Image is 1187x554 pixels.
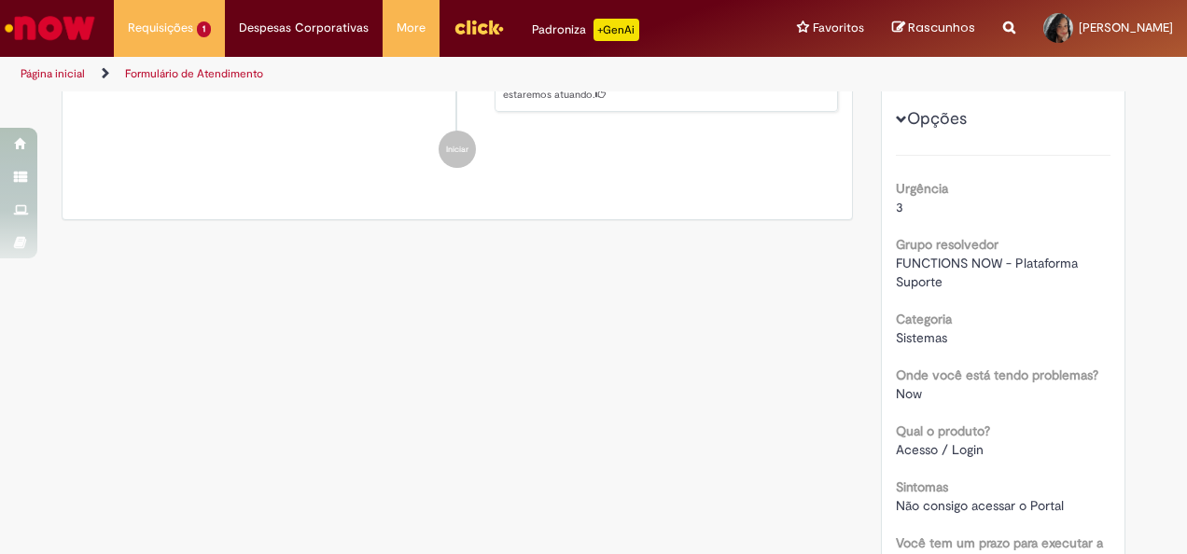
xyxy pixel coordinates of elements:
span: 3 [896,199,903,215]
li: Bianca Peichoto [77,23,838,113]
span: [PERSON_NAME] [1079,20,1173,35]
b: Urgência [896,180,948,197]
b: Onde você está tendo problemas? [896,367,1098,383]
ul: Histórico de tíquete [77,5,838,187]
div: Padroniza [532,19,639,41]
span: More [397,19,426,37]
span: Acesso / Login [896,441,984,458]
span: 1 [197,21,211,37]
b: Qual o produto? [896,422,990,439]
img: click_logo_yellow_360x200.png [454,13,504,41]
b: Categoria [896,311,952,327]
span: Despesas Corporativas [239,19,369,37]
p: +GenAi [593,19,639,41]
a: Formulário de Atendimento [125,66,263,81]
span: Rascunhos [908,19,975,36]
span: Favoritos [813,19,864,37]
b: Sintomas [896,478,948,495]
span: Requisições [128,19,193,37]
b: Grupo resolvedor [896,236,998,253]
span: Sistemas [896,329,947,346]
span: Não consigo acessar o Portal [896,497,1064,514]
span: FUNCTIONS NOW - Plataforma Suporte [896,255,1082,290]
a: Rascunhos [892,20,975,37]
a: Página inicial [21,66,85,81]
ul: Trilhas de página [14,57,777,91]
span: Now [896,385,922,402]
img: ServiceNow [2,9,98,47]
